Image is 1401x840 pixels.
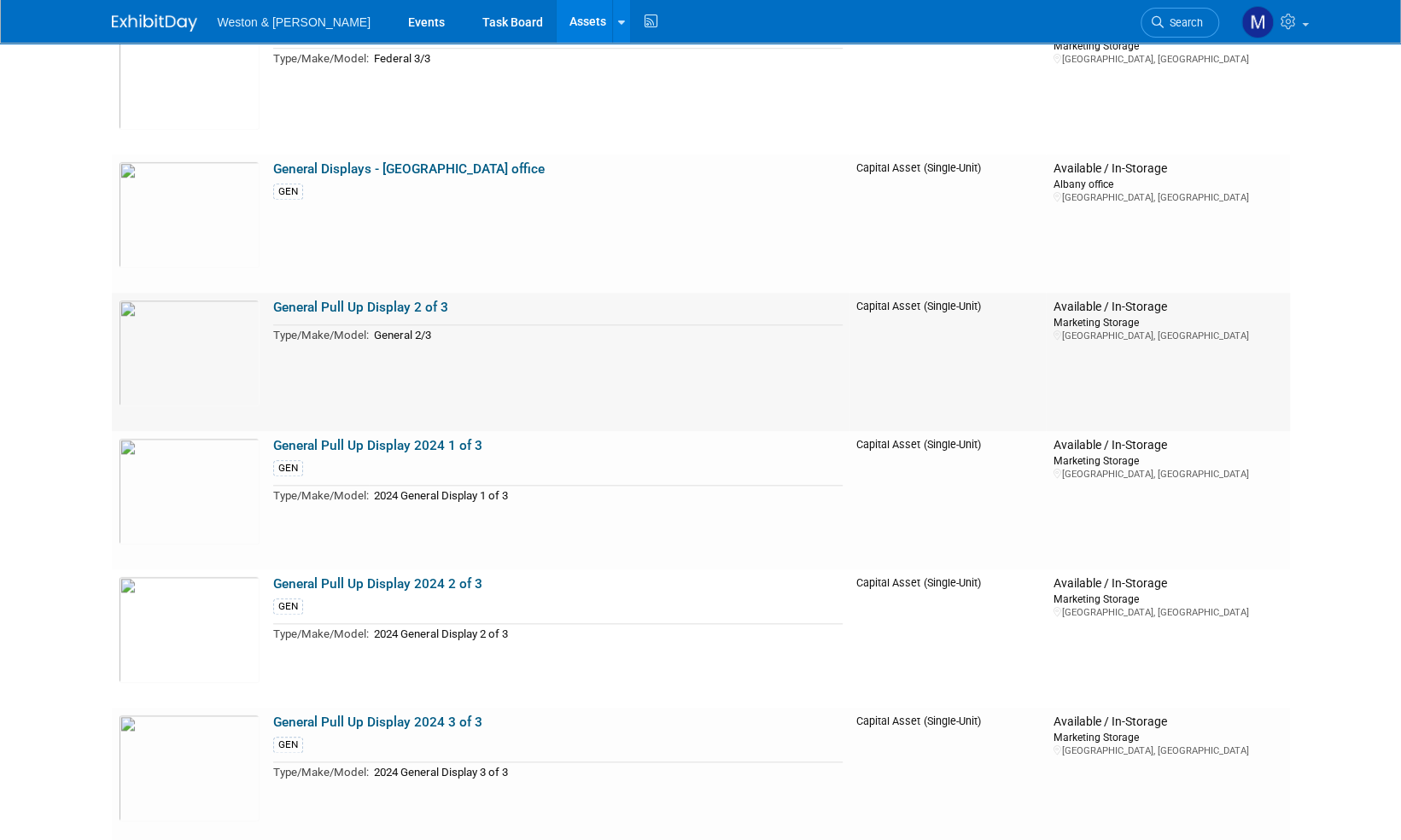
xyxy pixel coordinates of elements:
td: Capital Asset (Single-Unit) [849,569,1046,708]
td: General 2/3 [369,325,844,345]
td: 2024 General Display 1 of 3 [369,486,844,505]
a: General Pull Up Display 2024 1 of 3 [273,438,482,453]
div: [GEOGRAPHIC_DATA], [GEOGRAPHIC_DATA] [1053,191,1282,204]
div: Available / In-Storage [1053,438,1282,453]
div: Available / In-Storage [1053,300,1282,315]
div: Available / In-Storage [1053,715,1282,730]
td: Type/Make/Model: [273,762,369,782]
span: Search [1164,16,1203,29]
div: GEN [273,184,303,200]
span: Weston & [PERSON_NAME] [218,15,371,29]
div: Available / In-Storage [1053,576,1282,592]
td: Type/Make/Model: [273,325,369,345]
a: General Displays - [GEOGRAPHIC_DATA] office [273,161,545,177]
td: Capital Asset (Single-Unit) [849,155,1046,293]
div: [GEOGRAPHIC_DATA], [GEOGRAPHIC_DATA] [1053,330,1282,342]
td: Capital Asset (Single-Unit) [849,293,1046,431]
img: ExhibitDay [112,15,197,32]
a: General Pull Up Display 2024 3 of 3 [273,715,482,730]
div: [GEOGRAPHIC_DATA], [GEOGRAPHIC_DATA] [1053,744,1282,757]
td: Type/Make/Model: [273,486,369,505]
div: GEN [273,598,303,615]
div: Marketing Storage [1053,38,1282,53]
td: 2024 General Display 3 of 3 [369,762,844,782]
div: Marketing Storage [1053,315,1282,330]
td: Type/Make/Model: [273,49,369,68]
a: General Pull Up Display 2024 2 of 3 [273,576,482,592]
div: Marketing Storage [1053,592,1282,606]
td: Type/Make/Model: [273,624,369,644]
td: Capital Asset (Single-Unit) [849,16,1046,155]
div: [GEOGRAPHIC_DATA], [GEOGRAPHIC_DATA] [1053,606,1282,619]
div: GEN [273,460,303,476]
td: Federal 3/3 [369,49,844,68]
div: Marketing Storage [1053,730,1282,744]
a: General Pull Up Display 2 of 3 [273,300,448,315]
div: [GEOGRAPHIC_DATA], [GEOGRAPHIC_DATA] [1053,468,1282,481]
div: GEN [273,737,303,753]
div: Marketing Storage [1053,453,1282,468]
div: [GEOGRAPHIC_DATA], [GEOGRAPHIC_DATA] [1053,53,1282,66]
td: Capital Asset (Single-Unit) [849,431,1046,569]
td: 2024 General Display 2 of 3 [369,624,844,644]
div: Albany office [1053,177,1282,191]
div: Available / In-Storage [1053,161,1282,177]
img: Mary Ann Trujillo [1241,6,1274,38]
a: Search [1141,8,1219,38]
